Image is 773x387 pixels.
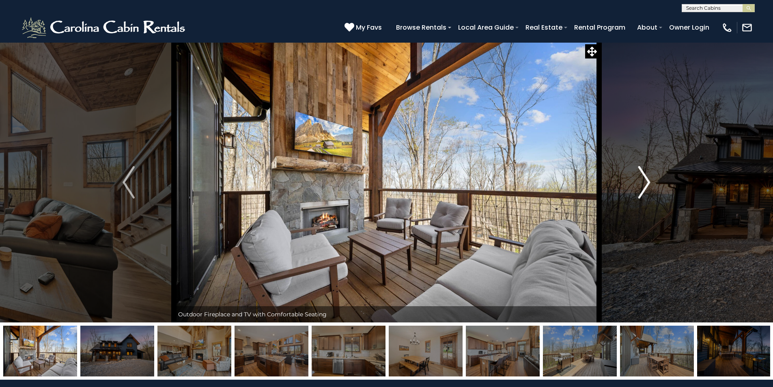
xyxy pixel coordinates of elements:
a: Real Estate [521,20,566,35]
button: Next [599,42,689,322]
img: 168565473 [80,326,154,376]
img: mail-regular-white.png [741,22,753,33]
img: 168503458 [543,326,617,376]
img: 168503454 [620,326,694,376]
img: arrow [123,166,135,199]
a: About [633,20,661,35]
img: White-1-2.png [20,15,189,40]
img: 168503451 [466,326,540,376]
a: Owner Login [665,20,713,35]
button: Previous [84,42,174,322]
span: My Favs [356,22,382,32]
img: 168503435 [235,326,308,376]
img: 168503436 [312,326,385,376]
img: 168503461 [3,326,77,376]
img: 168503433 [157,326,231,376]
a: Rental Program [570,20,629,35]
img: 168565476 [697,326,771,376]
a: Browse Rentals [392,20,450,35]
a: Local Area Guide [454,20,518,35]
a: My Favs [345,22,384,33]
img: arrow [638,166,650,199]
img: phone-regular-white.png [721,22,733,33]
img: 168503434 [389,326,463,376]
div: Outdoor Fireplace and TV with Comfortable Seating [174,306,599,322]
